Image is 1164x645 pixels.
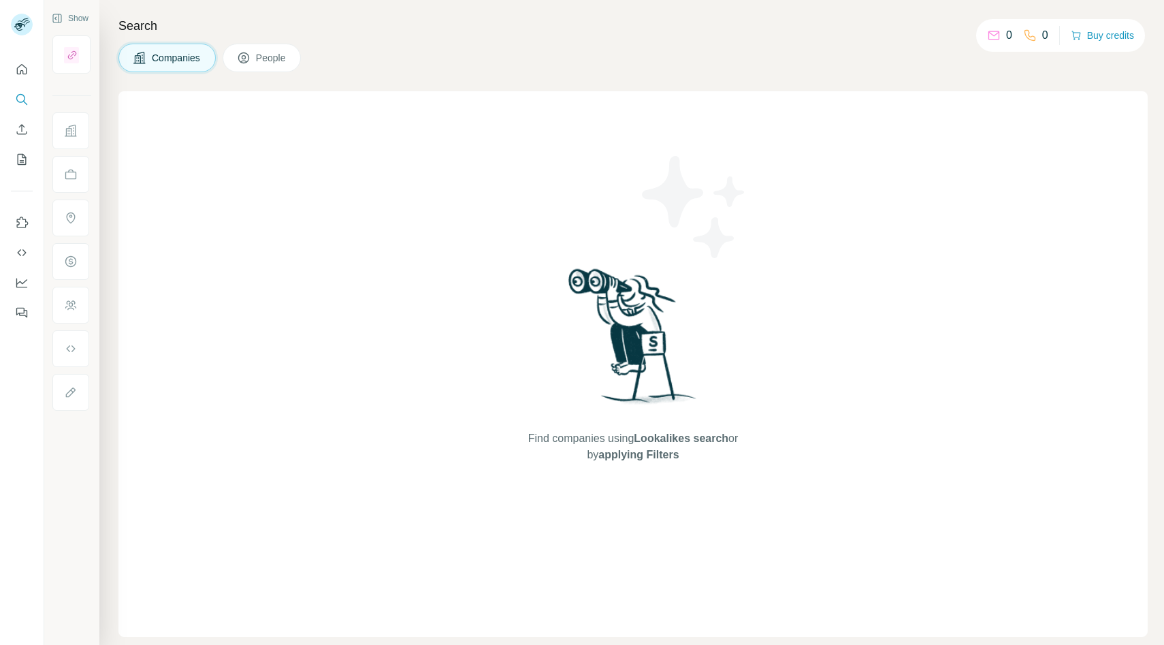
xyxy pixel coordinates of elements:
p: 0 [1042,27,1048,44]
span: applying Filters [598,449,679,460]
img: Surfe Illustration - Woman searching with binoculars [562,265,704,417]
span: People [256,51,287,65]
span: Lookalikes search [634,432,728,444]
button: My lists [11,147,33,172]
button: Search [11,87,33,112]
button: Quick start [11,57,33,82]
button: Enrich CSV [11,117,33,142]
p: 0 [1006,27,1012,44]
button: Feedback [11,300,33,325]
button: Show [42,8,98,29]
img: Surfe Illustration - Stars [633,146,756,268]
button: Use Surfe on LinkedIn [11,210,33,235]
h4: Search [118,16,1148,35]
button: Dashboard [11,270,33,295]
span: Find companies using or by [524,430,742,463]
button: Buy credits [1071,26,1134,45]
span: Companies [152,51,201,65]
button: Use Surfe API [11,240,33,265]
